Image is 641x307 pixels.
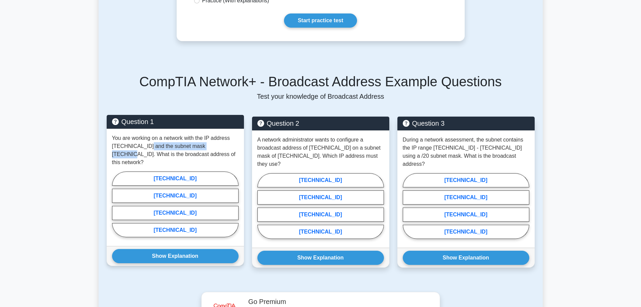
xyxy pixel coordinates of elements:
[257,251,384,265] button: Show Explanation
[112,134,239,166] p: You are working on a network with the IP address [TECHNICAL_ID] and the subnet mask [TECHNICAL_ID...
[107,92,535,100] p: Test your knowledge of Broadcast Address
[284,13,357,28] a: Start practice test
[112,172,239,186] label: [TECHNICAL_ID]
[257,190,384,205] label: [TECHNICAL_ID]
[257,119,384,127] h5: Question 2
[257,173,384,187] label: [TECHNICAL_ID]
[112,223,239,237] label: [TECHNICAL_ID]
[403,173,529,187] label: [TECHNICAL_ID]
[112,118,239,126] h5: Question 1
[257,225,384,239] label: [TECHNICAL_ID]
[257,208,384,222] label: [TECHNICAL_ID]
[403,208,529,222] label: [TECHNICAL_ID]
[403,251,529,265] button: Show Explanation
[403,190,529,205] label: [TECHNICAL_ID]
[112,189,239,203] label: [TECHNICAL_ID]
[403,119,529,127] h5: Question 3
[107,73,535,90] h5: CompTIA Network+ - Broadcast Address Example Questions
[257,136,384,168] p: A network administrator wants to configure a broadcast address of [TECHNICAL_ID] on a subnet mask...
[403,225,529,239] label: [TECHNICAL_ID]
[403,136,529,168] p: During a network assessment, the subnet contains the IP range [TECHNICAL_ID] - [TECHNICAL_ID] usi...
[112,206,239,220] label: [TECHNICAL_ID]
[112,249,239,263] button: Show Explanation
